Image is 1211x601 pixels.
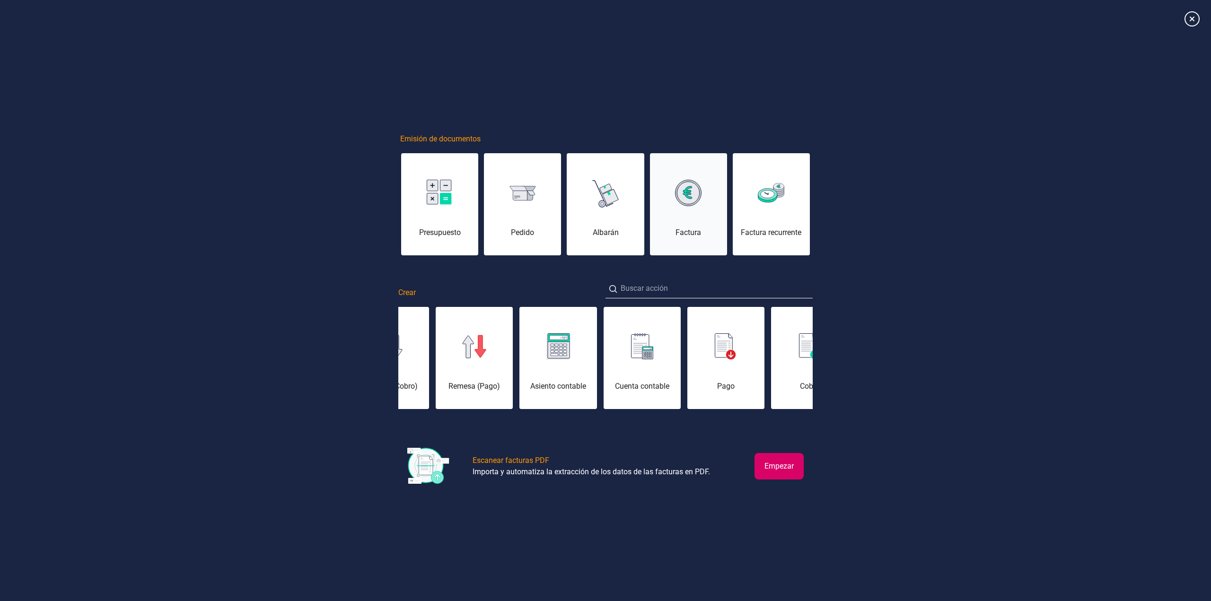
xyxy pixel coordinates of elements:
img: img-presupuesto.svg [427,180,453,207]
img: img-factura-recurrente.svg [758,183,784,202]
img: img-factura.svg [675,180,702,206]
span: Crear [398,287,416,298]
div: Cobro [771,381,848,392]
div: Cuenta contable [604,381,681,392]
input: Buscar acción [605,279,813,298]
img: img-albaran.svg [592,177,619,209]
div: Albarán [567,227,644,238]
div: Presupuesto [401,227,478,238]
img: img-remesa-pago.svg [462,335,487,358]
div: Importa y automatiza la extracción de los datos de las facturas en PDF. [473,466,710,478]
img: img-pago.svg [715,333,737,360]
img: img-escanear-facturas-pdf.svg [407,448,450,485]
span: Emisión de documentos [400,133,481,145]
img: img-asiento-contable.svg [546,333,570,360]
div: Pedido [484,227,561,238]
div: Remesa (Pago) [436,381,513,392]
img: img-cobro.svg [799,333,821,360]
div: Asiento contable [519,381,597,392]
img: img-pedido.svg [509,186,536,200]
div: Factura recurrente [733,227,810,238]
button: Empezar [755,453,804,479]
div: Escanear facturas PDF [473,455,549,466]
img: img-cuenta-contable.svg [631,333,653,360]
div: Factura [650,227,727,238]
div: Pago [687,381,764,392]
